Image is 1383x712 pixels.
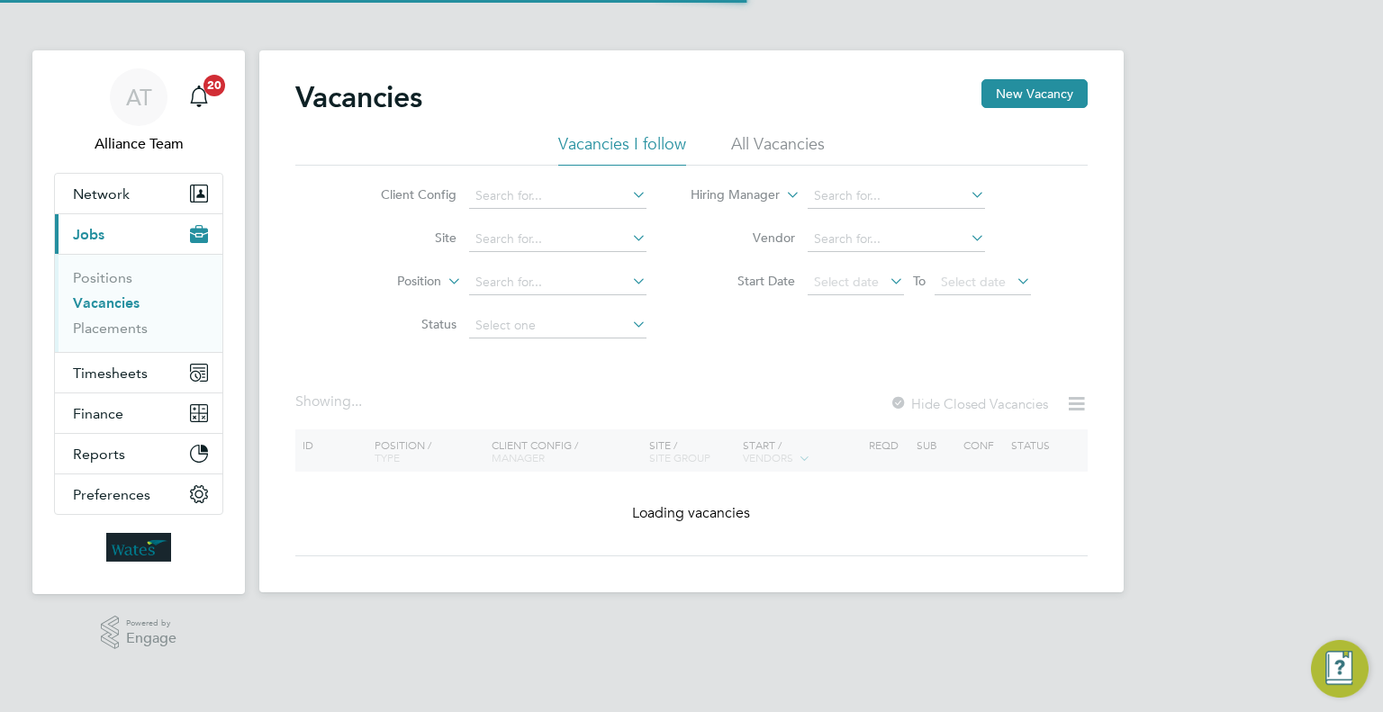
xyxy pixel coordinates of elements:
button: Timesheets [55,353,222,392]
button: Reports [55,434,222,473]
span: Engage [126,631,176,646]
span: To [908,269,931,293]
label: Position [338,273,441,291]
label: Hiring Manager [676,186,780,204]
img: wates-logo-retina.png [106,533,171,562]
label: Site [353,230,456,246]
div: Jobs [55,254,222,352]
span: Powered by [126,616,176,631]
span: Network [73,185,130,203]
label: Start Date [691,273,795,289]
a: Positions [73,269,132,286]
span: Reports [73,446,125,463]
li: All Vacancies [731,133,825,166]
button: Jobs [55,214,222,254]
div: Showing [295,392,366,411]
label: Vendor [691,230,795,246]
button: Preferences [55,474,222,514]
button: Engage Resource Center [1311,640,1369,698]
label: Client Config [353,186,456,203]
span: Finance [73,405,123,422]
span: ... [351,392,362,410]
a: Go to home page [54,533,223,562]
input: Search for... [808,184,985,209]
button: New Vacancy [981,79,1088,108]
span: Jobs [73,226,104,243]
span: Timesheets [73,365,148,382]
button: Network [55,174,222,213]
a: Placements [73,320,148,337]
span: 20 [203,75,225,96]
li: Vacancies I follow [558,133,686,166]
button: Finance [55,393,222,433]
input: Search for... [469,270,646,295]
span: AT [126,86,152,109]
label: Hide Closed Vacancies [890,395,1048,412]
input: Search for... [808,227,985,252]
a: 20 [181,68,217,126]
span: Preferences [73,486,150,503]
span: Select date [941,274,1006,290]
a: ATAlliance Team [54,68,223,155]
span: Alliance Team [54,133,223,155]
nav: Main navigation [32,50,245,594]
input: Select one [469,313,646,338]
h2: Vacancies [295,79,422,115]
span: Select date [814,274,879,290]
a: Powered byEngage [101,616,177,650]
input: Search for... [469,227,646,252]
a: Vacancies [73,294,140,311]
input: Search for... [469,184,646,209]
label: Status [353,316,456,332]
